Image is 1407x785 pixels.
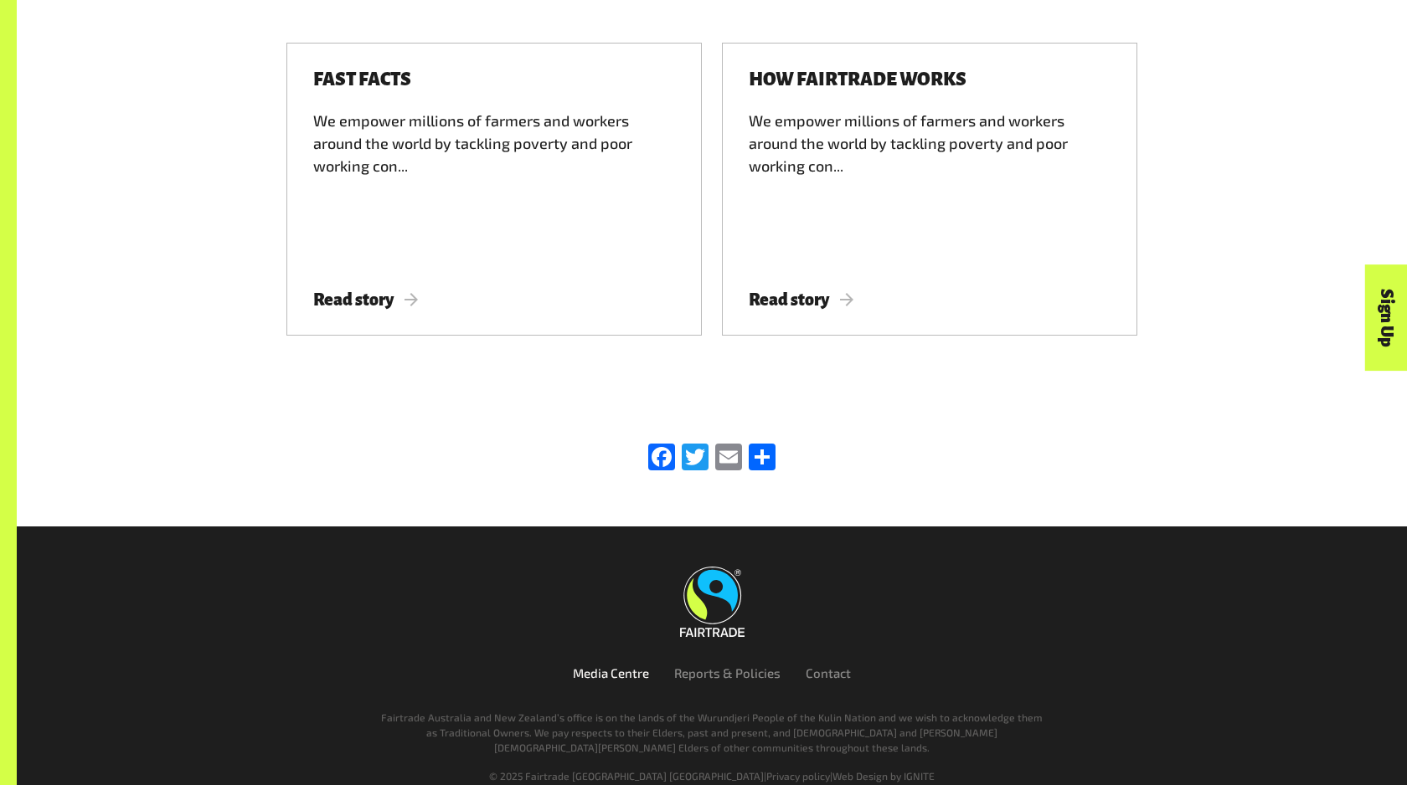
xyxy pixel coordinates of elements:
[749,69,966,90] h3: How Fairtrade works
[379,710,1045,755] p: Fairtrade Australia and New Zealand’s office is on the lands of the Wurundjeri People of the Kuli...
[313,290,418,309] span: Read story
[674,665,781,680] a: Reports & Policies
[208,768,1216,783] div: | |
[678,444,712,473] a: Twitter
[749,290,853,309] span: Read story
[313,69,411,90] h3: Fast facts
[573,665,649,680] a: Media Centre
[680,567,745,637] img: Fairtrade Australia New Zealand logo
[766,770,830,782] a: Privacy policy
[313,110,675,260] div: We empower millions of farmers and workers around the world by tackling poverty and poor working ...
[806,665,851,680] a: Contact
[745,444,779,473] a: Share
[286,43,702,336] a: Fast facts We empower millions of farmers and workers around the world by tackling poverty and po...
[832,770,935,782] a: Web Design by IGNITE
[722,43,1137,336] a: How Fairtrade works We empower millions of farmers and workers around the world by tackling pover...
[749,110,1111,260] div: We empower millions of farmers and workers around the world by tackling poverty and poor working ...
[712,444,745,473] a: Email
[645,444,678,473] a: Facebook
[489,770,764,782] span: © 2025 Fairtrade [GEOGRAPHIC_DATA] [GEOGRAPHIC_DATA]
